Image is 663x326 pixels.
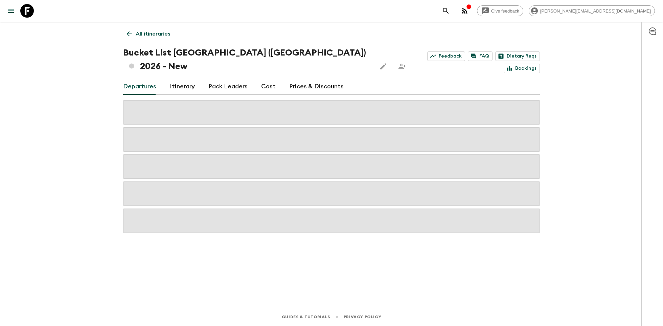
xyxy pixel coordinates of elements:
p: All itineraries [136,30,170,38]
button: search adventures [439,4,453,18]
a: Cost [261,79,276,95]
a: Pack Leaders [208,79,248,95]
a: FAQ [468,51,493,61]
span: Give feedback [487,8,523,14]
span: Share this itinerary [395,60,409,73]
a: All itineraries [123,27,174,41]
div: [PERSON_NAME][EMAIL_ADDRESS][DOMAIN_NAME] [529,5,655,16]
h1: Bucket List [GEOGRAPHIC_DATA] ([GEOGRAPHIC_DATA]) 2026 - New [123,46,371,73]
a: Itinerary [170,79,195,95]
a: Prices & Discounts [289,79,344,95]
a: Dietary Reqs [495,51,540,61]
a: Departures [123,79,156,95]
button: Edit this itinerary [376,60,390,73]
span: [PERSON_NAME][EMAIL_ADDRESS][DOMAIN_NAME] [536,8,655,14]
a: Guides & Tutorials [282,313,330,321]
button: menu [4,4,18,18]
a: Feedback [427,51,465,61]
a: Give feedback [477,5,523,16]
a: Bookings [504,64,540,73]
a: Privacy Policy [344,313,381,321]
